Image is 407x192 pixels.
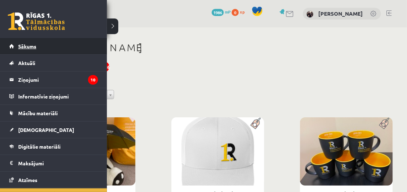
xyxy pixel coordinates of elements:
img: Populāra prece [377,117,393,129]
span: Mācību materiāli [18,110,58,116]
a: Atzīmes [9,172,98,188]
span: mP [225,9,231,15]
legend: Maksājumi [18,155,98,171]
a: Mācību materiāli [9,105,98,121]
span: 1986 [212,9,224,16]
a: Rīgas 1. Tālmācības vidusskola [8,12,65,30]
i: 10 [88,75,98,85]
legend: Informatīvie ziņojumi [18,88,98,105]
a: Sākums [9,38,98,54]
span: Atzīmes [18,177,37,183]
h1: [PERSON_NAME] [43,42,393,54]
span: xp [240,9,244,15]
a: Aktuāli [9,55,98,71]
a: 1986 mP [212,9,231,15]
span: [DEMOGRAPHIC_DATA] [18,127,74,133]
span: 0 [232,9,239,16]
a: Ziņojumi10 [9,71,98,88]
a: 0 xp [232,9,248,15]
img: Rolands Lokmanis [306,11,314,18]
div: 1986 [99,62,109,72]
a: [PERSON_NAME] [318,10,363,17]
a: Digitālie materiāli [9,138,98,155]
a: Informatīvie ziņojumi [9,88,98,105]
a: Maksājumi [9,155,98,171]
legend: Ziņojumi [18,71,98,88]
a: [DEMOGRAPHIC_DATA] [9,122,98,138]
img: Populāra prece [248,117,264,129]
span: Sākums [18,43,36,49]
span: Aktuāli [18,60,35,66]
span: Digitālie materiāli [18,143,61,150]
